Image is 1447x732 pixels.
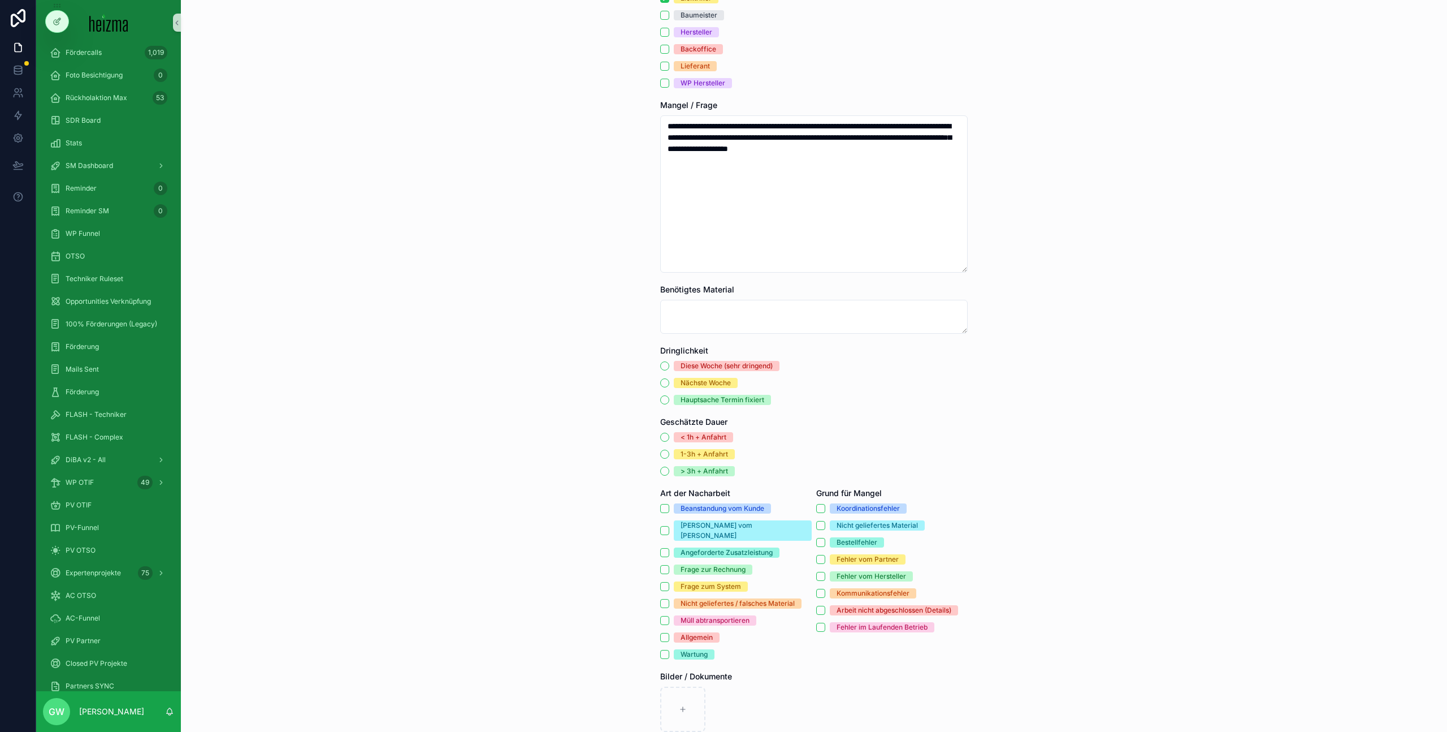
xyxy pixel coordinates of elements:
span: Techniker Ruleset [66,274,123,283]
div: Fehler im Laufenden Betrieb [837,622,928,632]
a: DiBA v2 - All [43,450,174,470]
div: > 3h + Anfahrt [681,466,728,476]
span: AC-Funnel [66,614,100,623]
a: FLASH - Techniker [43,404,174,425]
span: PV OTSO [66,546,96,555]
div: Arbeit nicht abgeschlossen (Details) [837,605,951,615]
div: 0 [154,182,167,195]
span: 100% Förderungen (Legacy) [66,320,157,329]
div: Nicht geliefertes Material [837,520,918,531]
div: Hersteller [681,27,712,37]
span: Partners SYNC [66,682,114,691]
div: WP Hersteller [681,78,725,88]
div: Frage zur Rechnung [681,565,746,575]
span: Geschätzte Dauer [660,417,727,427]
p: [PERSON_NAME] [79,706,144,717]
div: Frage zum System [681,582,741,592]
span: FLASH - Complex [66,433,123,442]
div: Koordinationsfehler [837,503,900,514]
div: Bestellfehler [837,537,877,548]
span: Förderung [66,387,99,397]
div: Allgemein [681,632,713,643]
span: Dringlichkeit [660,346,708,355]
span: Stats [66,139,82,148]
span: PV Partner [66,636,101,645]
a: WP Funnel [43,223,174,244]
div: Backoffice [681,44,716,54]
span: Reminder [66,184,97,193]
span: OTSO [66,252,85,261]
a: Stats [43,133,174,153]
div: 75 [138,566,153,580]
div: Fehler vom Hersteller [837,571,906,582]
span: AC OTSO [66,591,96,600]
div: 0 [154,204,167,218]
span: SDR Board [66,116,101,125]
a: Techniker Ruleset [43,269,174,289]
div: Angeforderte Zusatzleistung [681,548,773,558]
img: App logo [89,14,128,32]
div: Nicht geliefertes / falsches Material [681,598,795,609]
span: Foto Besichtigung [66,71,123,80]
div: Hauptsache Termin fixiert [681,395,764,405]
a: AC-Funnel [43,608,174,628]
a: 100% Förderungen (Legacy) [43,314,174,334]
div: Fehler vom Partner [837,554,899,565]
a: Fördercalls1,019 [43,42,174,63]
div: 1-3h + Anfahrt [681,449,728,459]
a: AC OTSO [43,585,174,606]
a: Förderung [43,382,174,402]
span: DiBA v2 - All [66,455,106,464]
div: 53 [153,91,167,105]
span: Mangel / Frage [660,100,717,110]
a: Mails Sent [43,359,174,380]
a: FLASH - Complex [43,427,174,447]
span: Mails Sent [66,365,99,374]
div: Kommunikationsfehler [837,588,909,598]
a: Expertenprojekte75 [43,563,174,583]
div: 1,019 [145,46,167,59]
span: Benötigtes Material [660,285,734,294]
a: Opportunities Verknüpfung [43,291,174,312]
div: < 1h + Anfahrt [681,432,726,442]
span: PV OTIF [66,501,92,510]
span: Expertenprojekte [66,569,121,578]
div: Wartung [681,649,708,660]
span: WP OTIF [66,478,94,487]
a: Rückholaktion Max53 [43,88,174,108]
div: Müll abtransportieren [681,615,750,626]
span: Förderung [66,342,99,351]
span: PV-Funnel [66,523,99,532]
a: Partners SYNC [43,676,174,696]
a: OTSO [43,246,174,266]
a: Foto Besichtigung0 [43,65,174,85]
a: Reminder SM0 [43,201,174,221]
div: [PERSON_NAME] vom [PERSON_NAME] [681,520,805,541]
span: Reminder SM [66,206,109,216]
a: SDR Board [43,110,174,131]
a: Förderung [43,337,174,357]
div: Lieferant [681,61,710,71]
div: Diese Woche (sehr dringend) [681,361,773,371]
span: Opportunities Verknüpfung [66,297,151,306]
div: 49 [137,476,153,489]
span: SM Dashboard [66,161,113,170]
a: PV-Funnel [43,518,174,538]
a: PV OTSO [43,540,174,561]
span: Fördercalls [66,48,102,57]
div: Nächste Woche [681,378,731,388]
a: Reminder0 [43,178,174,199]
div: Beanstandung vom Kunde [681,503,764,514]
span: Grund für Mangel [816,488,882,498]
span: Bilder / Dokumente [660,671,732,681]
span: Rückholaktion Max [66,93,127,102]
a: PV Partner [43,631,174,651]
span: WP Funnel [66,229,100,238]
a: SM Dashboard [43,156,174,176]
div: 0 [154,68,167,82]
span: Art der Nacharbeit [660,488,730,498]
a: PV OTIF [43,495,174,515]
div: scrollable content [36,45,181,691]
span: Closed PV Projekte [66,659,127,668]
span: FLASH - Techniker [66,410,127,419]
